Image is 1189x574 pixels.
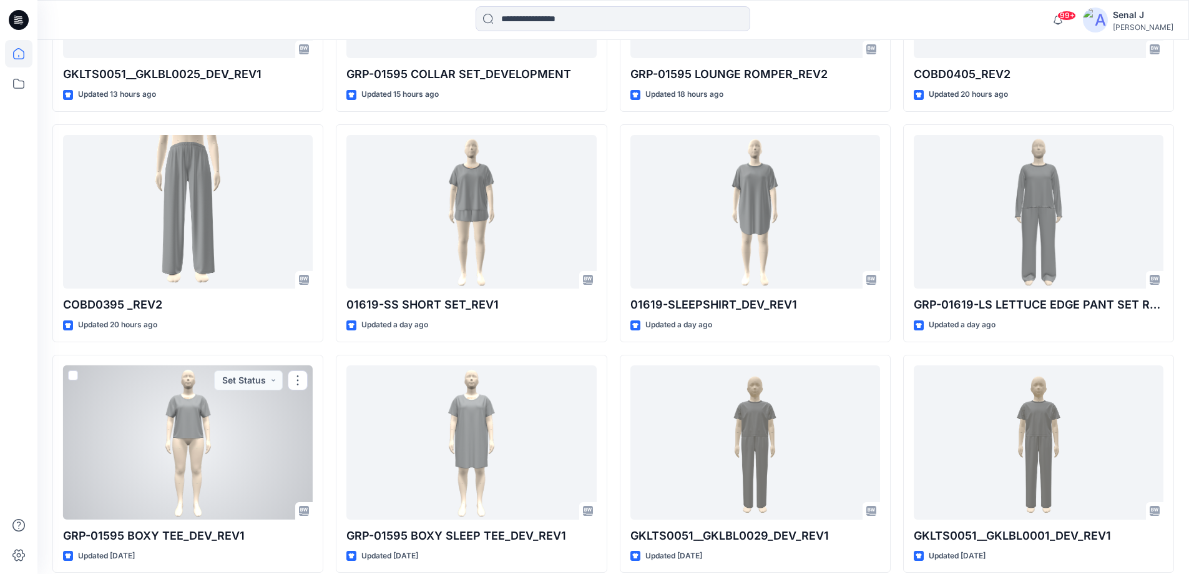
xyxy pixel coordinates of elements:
[929,319,996,332] p: Updated a day ago
[63,135,313,289] a: COBD0395 _REV2
[63,66,313,83] p: GKLTS0051__GKLBL0025_DEV_REV1
[1057,11,1076,21] span: 99+
[645,88,723,101] p: Updated 18 hours ago
[645,319,712,332] p: Updated a day ago
[914,527,1163,545] p: GKLTS0051__GKLBL0001_DEV_REV1
[78,319,157,332] p: Updated 20 hours ago
[63,527,313,545] p: GRP-01595 BOXY TEE_DEV_REV1
[645,550,702,563] p: Updated [DATE]
[914,365,1163,520] a: GKLTS0051__GKLBL0001_DEV_REV1
[346,66,596,83] p: GRP-01595 COLLAR SET_DEVELOPMENT
[929,550,986,563] p: Updated [DATE]
[346,135,596,289] a: 01619-SS SHORT SET_REV1
[346,365,596,520] a: GRP-01595 BOXY SLEEP TEE_DEV_REV1
[361,550,418,563] p: Updated [DATE]
[78,550,135,563] p: Updated [DATE]
[78,88,156,101] p: Updated 13 hours ago
[914,296,1163,314] p: GRP-01619-LS LETTUCE EDGE PANT SET REV1
[630,296,880,314] p: 01619-SLEEPSHIRT_DEV_REV1
[1113,22,1173,32] div: [PERSON_NAME]
[346,296,596,314] p: 01619-SS SHORT SET_REV1
[346,527,596,545] p: GRP-01595 BOXY SLEEP TEE_DEV_REV1
[361,319,428,332] p: Updated a day ago
[929,88,1008,101] p: Updated 20 hours ago
[630,135,880,289] a: 01619-SLEEPSHIRT_DEV_REV1
[1083,7,1108,32] img: avatar
[630,365,880,520] a: GKLTS0051__GKLBL0029_DEV_REV1
[63,365,313,520] a: GRP-01595 BOXY TEE_DEV_REV1
[630,66,880,83] p: GRP-01595 LOUNGE ROMPER_REV2
[630,527,880,545] p: GKLTS0051__GKLBL0029_DEV_REV1
[914,135,1163,289] a: GRP-01619-LS LETTUCE EDGE PANT SET REV1
[914,66,1163,83] p: COBD0405_REV2
[63,296,313,314] p: COBD0395 _REV2
[361,88,439,101] p: Updated 15 hours ago
[1113,7,1173,22] div: Senal J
